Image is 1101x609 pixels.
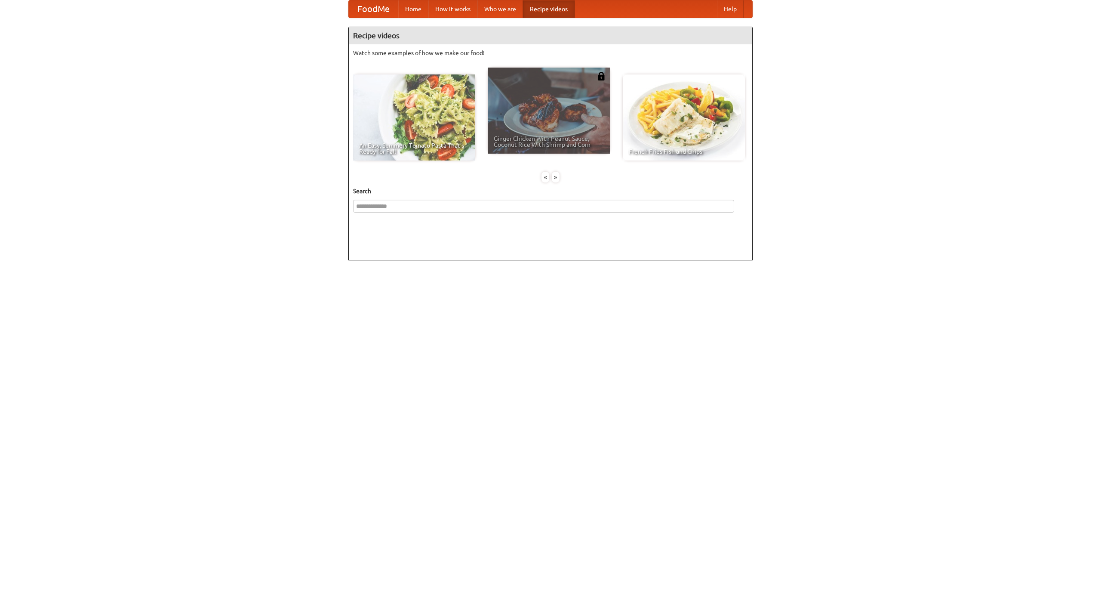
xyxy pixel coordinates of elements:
[353,187,748,195] h5: Search
[717,0,744,18] a: Help
[349,0,398,18] a: FoodMe
[353,49,748,57] p: Watch some examples of how we make our food!
[359,142,469,155] span: An Easy, Summery Tomato Pasta That's Ready for Fall
[523,0,575,18] a: Recipe videos
[597,72,606,80] img: 483408.png
[541,172,549,182] div: «
[398,0,428,18] a: Home
[623,74,745,161] a: French Fries Fish and Chips
[629,148,739,155] span: French Fries Fish and Chips
[428,0,477,18] a: How it works
[353,74,475,161] a: An Easy, Summery Tomato Pasta That's Ready for Fall
[552,172,560,182] div: »
[477,0,523,18] a: Who we are
[349,27,752,44] h4: Recipe videos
